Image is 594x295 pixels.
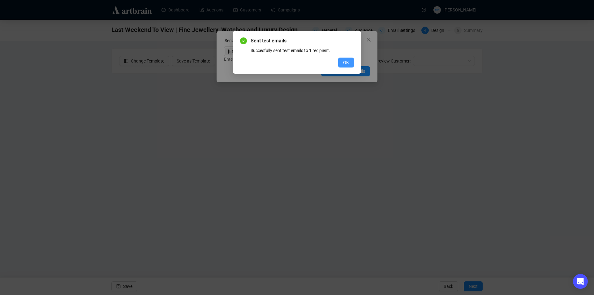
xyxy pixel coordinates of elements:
[573,274,588,289] div: Open Intercom Messenger
[338,58,354,67] button: OK
[240,37,247,44] span: check-circle
[251,37,354,45] span: Sent test emails
[343,59,349,66] span: OK
[251,47,354,54] div: Succesfully sent test emails to 1 recipient.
